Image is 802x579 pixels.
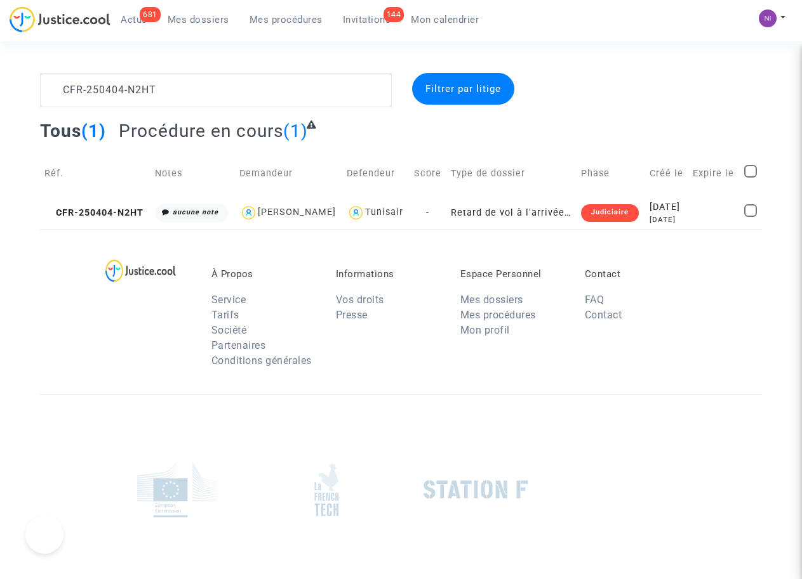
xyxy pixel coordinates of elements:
[425,83,501,94] span: Filtrer par litige
[314,463,338,517] img: french_tech.png
[110,10,157,29] a: 681Actus
[283,120,308,141] span: (1)
[211,268,317,280] p: À Propos
[211,309,239,321] a: Tarifs
[336,268,441,280] p: Informations
[239,10,333,29] a: Mes procédures
[10,6,110,32] img: jc-logo.svg
[25,516,63,554] iframe: Help Scout Beacon - Open
[333,10,401,29] a: 144Invitations
[460,294,523,306] a: Mes dossiers
[410,151,446,196] td: Score
[342,151,409,196] td: Defendeur
[211,339,266,351] a: Partenaires
[460,324,510,336] a: Mon profil
[81,120,106,141] span: (1)
[119,120,283,141] span: Procédure en cours
[585,309,622,321] a: Contact
[401,10,489,29] a: Mon calendrier
[365,207,403,218] div: Tunisair
[650,200,685,214] div: [DATE]
[426,207,429,218] span: -
[40,120,81,141] span: Tous
[577,151,645,196] td: Phase
[581,204,639,222] div: Judiciaire
[336,309,368,321] a: Presse
[168,14,229,25] span: Mes dossiers
[411,14,479,25] span: Mon calendrier
[250,14,323,25] span: Mes procédures
[235,151,343,196] td: Demandeur
[211,355,312,367] a: Conditions générales
[460,309,536,321] a: Mes procédures
[336,294,384,306] a: Vos droits
[140,7,161,22] div: 681
[585,294,605,306] a: FAQ
[211,294,246,306] a: Service
[211,324,247,336] a: Société
[650,214,685,225] div: [DATE]
[40,151,150,196] td: Réf.
[384,7,404,22] div: 144
[585,268,690,280] p: Contact
[137,462,217,517] img: europe_commision.png
[121,14,147,25] span: Actus
[645,151,689,196] td: Créé le
[258,207,336,218] div: [PERSON_NAME]
[460,268,566,280] p: Espace Personnel
[759,10,777,27] img: c72f9d9a6237a8108f59372fcd3655cf
[44,207,144,218] span: CFR-250404-N2HT
[446,151,577,196] td: Type de dossier
[347,204,365,222] img: icon-user.svg
[343,14,391,25] span: Invitations
[688,151,740,196] td: Expire le
[105,259,176,282] img: logo-lg.svg
[173,208,218,216] i: aucune note
[157,10,239,29] a: Mes dossiers
[424,480,528,499] img: stationf.png
[150,151,235,196] td: Notes
[446,196,577,230] td: Retard de vol à l'arrivée (hors UE - Convention de [GEOGRAPHIC_DATA])
[239,204,258,222] img: icon-user.svg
